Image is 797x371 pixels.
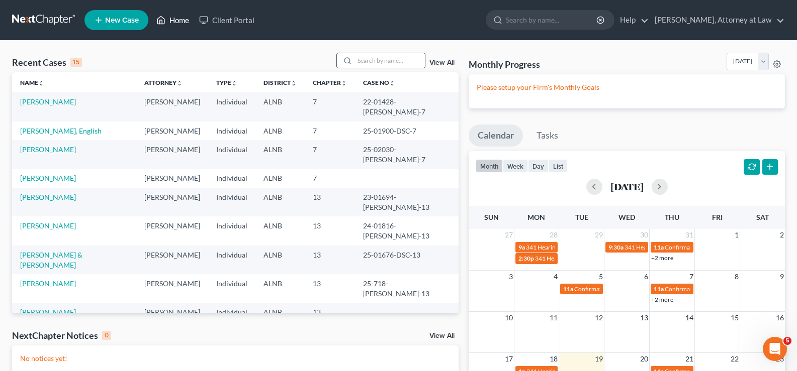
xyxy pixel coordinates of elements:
span: 31 [684,229,694,241]
span: Sun [484,213,499,221]
a: Home [151,11,194,29]
a: Case Nounfold_more [363,79,395,86]
a: Calendar [469,125,523,147]
span: 19 [594,353,604,365]
span: 5 [598,271,604,283]
i: unfold_more [38,80,44,86]
span: 12 [594,312,604,324]
td: ALNB [255,303,305,322]
span: 7 [688,271,694,283]
span: 21 [684,353,694,365]
td: ALNB [255,92,305,121]
a: Client Portal [194,11,259,29]
span: 1 [734,229,740,241]
td: [PERSON_NAME] [136,188,208,216]
button: list [549,159,568,173]
a: +2 more [651,254,673,262]
a: Attorneyunfold_more [144,79,183,86]
a: [PERSON_NAME], English [20,127,102,135]
td: ALNB [255,216,305,245]
span: 9 [779,271,785,283]
td: 7 [305,140,355,169]
span: 2 [779,229,785,241]
td: Individual [208,216,255,245]
a: [PERSON_NAME], Attorney at Law [650,11,784,29]
td: ALNB [255,121,305,140]
i: unfold_more [389,80,395,86]
td: 13 [305,274,355,303]
td: 24-01816-[PERSON_NAME]-13 [355,216,459,245]
span: 27 [504,229,514,241]
div: 0 [102,331,111,340]
span: 3 [508,271,514,283]
span: Confirmation Date for [PERSON_NAME] [665,243,771,251]
div: NextChapter Notices [12,329,111,341]
td: 25-01900-DSC-7 [355,121,459,140]
a: [PERSON_NAME] [20,145,76,154]
div: 15 [70,58,82,67]
span: New Case [105,17,139,24]
span: 15 [730,312,740,324]
span: 2:30p [518,255,534,262]
span: 341 Hearing for [PERSON_NAME] & [PERSON_NAME] [535,255,678,262]
span: 30 [639,229,649,241]
td: ALNB [255,245,305,274]
a: [PERSON_NAME] [20,308,76,316]
i: unfold_more [291,80,297,86]
span: 4 [553,271,559,283]
i: unfold_more [231,80,237,86]
span: 22 [730,353,740,365]
p: Please setup your Firm's Monthly Goals [477,82,777,92]
i: unfold_more [176,80,183,86]
a: [PERSON_NAME] [20,221,76,230]
span: Confirmation Date for [PERSON_NAME] [665,285,771,293]
td: Individual [208,121,255,140]
iframe: Intercom live chat [763,337,787,361]
button: day [528,159,549,173]
a: [PERSON_NAME] & [PERSON_NAME] [20,251,82,269]
span: 13 [639,312,649,324]
a: View All [429,59,455,66]
span: 9:30a [608,243,624,251]
td: [PERSON_NAME] [136,245,208,274]
td: 25-718-[PERSON_NAME]-13 [355,274,459,303]
td: ALNB [255,188,305,216]
td: Individual [208,274,255,303]
a: Tasks [527,125,567,147]
td: 7 [305,92,355,121]
td: 13 [305,245,355,274]
td: Individual [208,188,255,216]
span: 10 [504,312,514,324]
a: [PERSON_NAME] [20,97,76,106]
span: 11a [563,285,573,293]
td: ALNB [255,274,305,303]
input: Search by name... [506,11,598,29]
button: week [503,159,528,173]
td: ALNB [255,140,305,169]
a: +2 more [651,296,673,303]
span: 11 [549,312,559,324]
td: 7 [305,169,355,188]
span: Confirmation Date for [PERSON_NAME] & [PERSON_NAME] [574,285,734,293]
span: Thu [665,213,679,221]
td: ALNB [255,169,305,188]
td: [PERSON_NAME] [136,303,208,322]
span: Wed [618,213,635,221]
span: 6 [643,271,649,283]
span: 341 Hearing for [PERSON_NAME], English [526,243,638,251]
a: Chapterunfold_more [313,79,347,86]
td: 23-01694-[PERSON_NAME]-13 [355,188,459,216]
span: Fri [712,213,723,221]
td: 13 [305,303,355,322]
span: 18 [549,353,559,365]
span: 14 [684,312,694,324]
a: [PERSON_NAME] [20,279,76,288]
td: Individual [208,92,255,121]
span: Sat [756,213,769,221]
span: 11a [654,243,664,251]
span: 11a [654,285,664,293]
td: [PERSON_NAME] [136,216,208,245]
span: 9a [518,243,525,251]
a: [PERSON_NAME] [20,174,76,182]
span: Mon [527,213,545,221]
